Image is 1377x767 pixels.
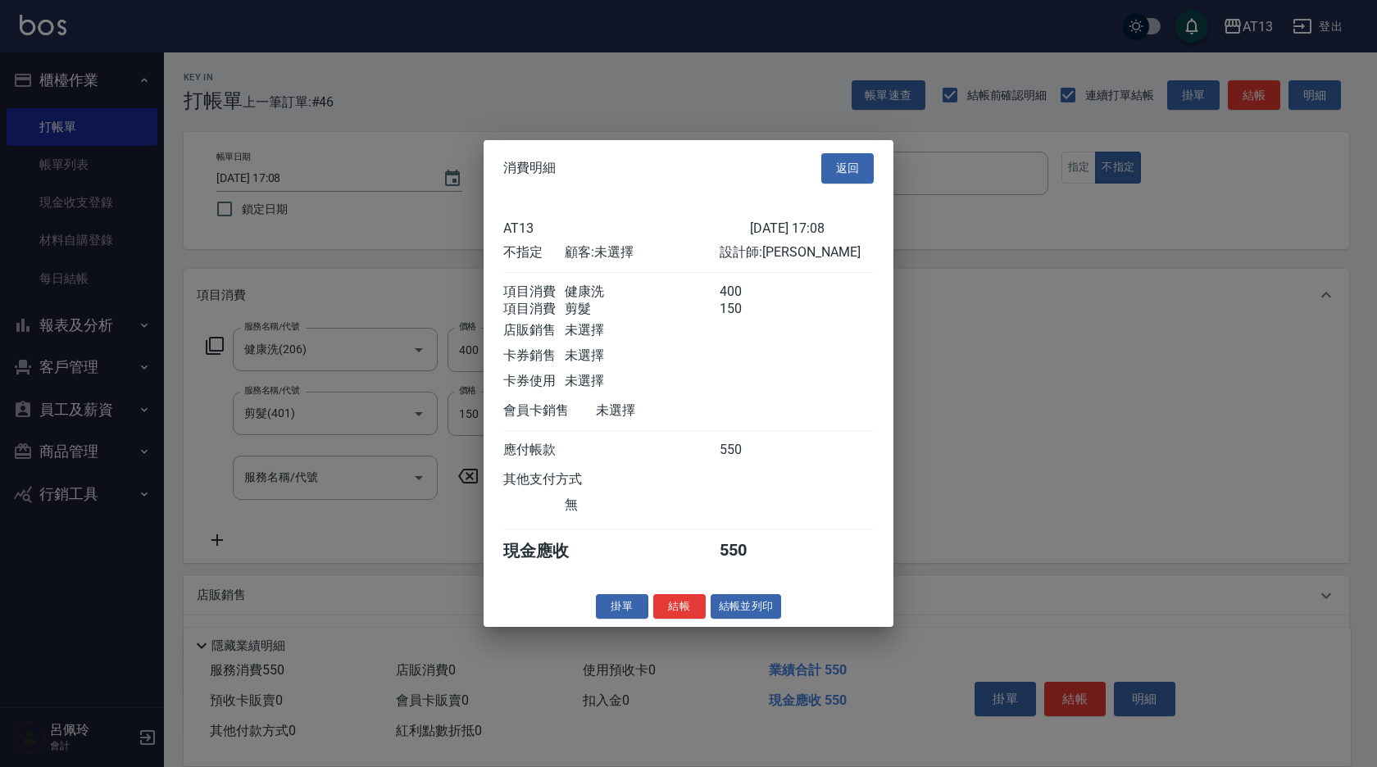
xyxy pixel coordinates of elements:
[503,160,556,176] span: 消費明細
[596,402,750,419] div: 未選擇
[503,283,565,300] div: 項目消費
[750,220,874,235] div: [DATE] 17:08
[503,441,565,458] div: 應付帳款
[720,539,781,561] div: 550
[565,496,719,513] div: 無
[503,402,596,419] div: 會員卡銷售
[565,300,719,317] div: 剪髮
[565,321,719,338] div: 未選擇
[720,300,781,317] div: 150
[503,539,596,561] div: 現金應收
[565,243,719,261] div: 顧客: 未選擇
[503,220,750,235] div: AT13
[565,347,719,364] div: 未選擇
[596,593,648,619] button: 掛單
[720,243,874,261] div: 設計師: [PERSON_NAME]
[565,283,719,300] div: 健康洗
[653,593,706,619] button: 結帳
[503,347,565,364] div: 卡券銷售
[711,593,782,619] button: 結帳並列印
[503,470,627,488] div: 其他支付方式
[720,283,781,300] div: 400
[503,243,565,261] div: 不指定
[503,300,565,317] div: 項目消費
[821,153,874,184] button: 返回
[503,321,565,338] div: 店販銷售
[503,372,565,389] div: 卡券使用
[565,372,719,389] div: 未選擇
[720,441,781,458] div: 550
